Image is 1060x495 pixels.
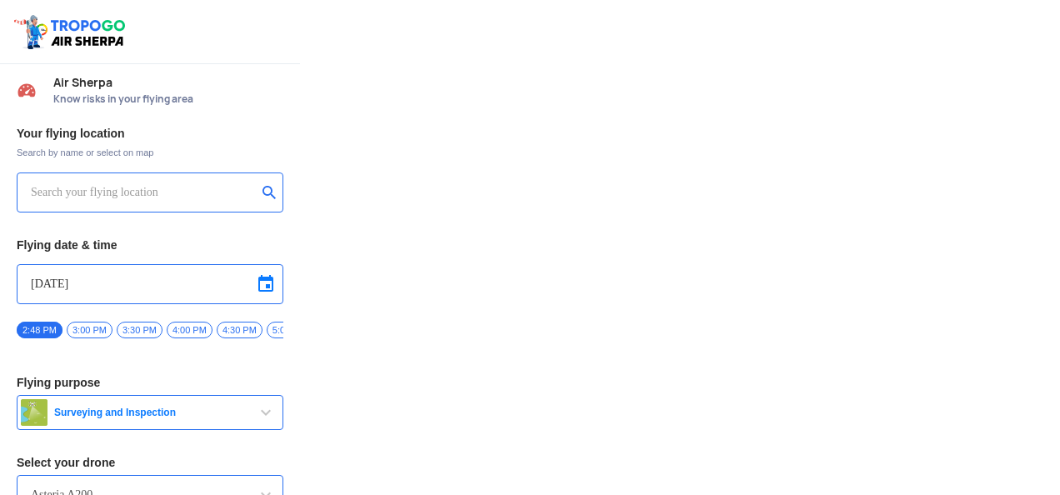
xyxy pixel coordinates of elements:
input: Search your flying location [31,182,257,202]
span: 3:00 PM [67,322,112,338]
img: survey.png [21,399,47,426]
span: Search by name or select on map [17,146,283,159]
span: 3:30 PM [117,322,162,338]
button: Surveying and Inspection [17,395,283,430]
span: Air Sherpa [53,76,283,89]
img: ic_tgdronemaps.svg [12,12,131,51]
span: 4:30 PM [217,322,262,338]
h3: Select your drone [17,457,283,468]
span: 5:00 PM [267,322,312,338]
input: Select Date [31,274,269,294]
span: 4:00 PM [167,322,212,338]
h3: Your flying location [17,127,283,139]
span: 2:48 PM [17,322,62,338]
img: Risk Scores [17,80,37,100]
h3: Flying purpose [17,377,283,388]
h3: Flying date & time [17,239,283,251]
span: Surveying and Inspection [47,406,256,419]
span: Know risks in your flying area [53,92,283,106]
